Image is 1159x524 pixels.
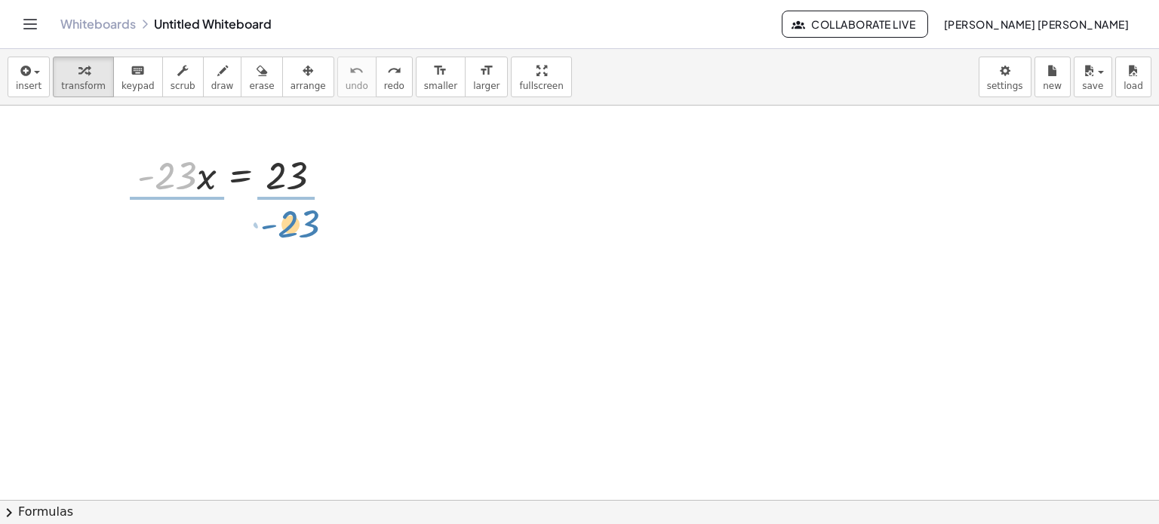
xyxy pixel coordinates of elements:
button: format_sizelarger [465,57,508,97]
i: undo [349,62,364,80]
button: scrub [162,57,204,97]
span: undo [346,81,368,91]
span: transform [61,81,106,91]
span: new [1043,81,1062,91]
button: arrange [282,57,334,97]
span: load [1124,81,1143,91]
span: scrub [171,81,195,91]
i: redo [387,62,401,80]
span: draw [211,81,234,91]
button: [PERSON_NAME] [PERSON_NAME] [931,11,1141,38]
button: insert [8,57,50,97]
button: Collaborate Live [782,11,928,38]
span: keypad [121,81,155,91]
button: draw [203,57,242,97]
button: undoundo [337,57,377,97]
i: format_size [479,62,493,80]
span: erase [249,81,274,91]
button: fullscreen [511,57,571,97]
span: smaller [424,81,457,91]
span: arrange [291,81,326,91]
span: settings [987,81,1023,91]
button: new [1034,57,1071,97]
button: settings [979,57,1031,97]
i: keyboard [131,62,145,80]
span: Collaborate Live [795,17,915,31]
button: Toggle navigation [18,12,42,36]
button: redoredo [376,57,413,97]
button: keyboardkeypad [113,57,163,97]
span: insert [16,81,42,91]
button: save [1074,57,1112,97]
button: format_sizesmaller [416,57,466,97]
a: Whiteboards [60,17,136,32]
button: transform [53,57,114,97]
span: [PERSON_NAME] [PERSON_NAME] [943,17,1129,31]
span: redo [384,81,404,91]
button: load [1115,57,1151,97]
span: save [1082,81,1103,91]
span: fullscreen [519,81,563,91]
i: format_size [433,62,447,80]
button: erase [241,57,282,97]
span: larger [473,81,500,91]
